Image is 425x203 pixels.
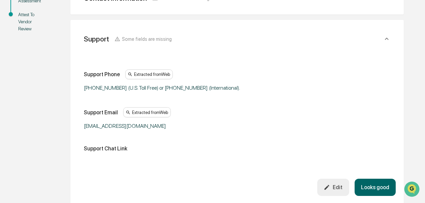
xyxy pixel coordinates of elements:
[4,82,46,94] a: 🖐️Preclearance
[47,114,81,119] a: Powered byPylon
[84,85,252,91] div: [PHONE_NUMBER] (U.S. Toll Free) or [PHONE_NUMBER] (International).
[317,179,349,196] button: Edit
[84,35,109,43] div: Support
[84,71,120,78] div: Support Phone
[84,109,118,116] div: Support Email
[7,85,12,91] div: 🖐️
[7,14,123,25] p: How can we help?
[355,179,396,196] button: Looks good
[23,51,110,58] div: Start new chat
[49,85,54,91] div: 🗄️
[56,85,84,91] span: Attestations
[122,36,172,42] span: Some fields are missing
[67,114,81,119] span: Pylon
[324,184,342,191] div: Edit
[84,123,252,129] div: [EMAIL_ADDRESS][DOMAIN_NAME]
[13,85,43,91] span: Preclearance
[23,58,85,63] div: We're available if you need us!
[123,107,171,117] div: Extracted from Web
[115,53,123,61] button: Start new chat
[7,51,19,63] img: 1746055101610-c473b297-6a78-478c-a979-82029cc54cd1
[7,98,12,104] div: 🔎
[403,181,422,199] iframe: Open customer support
[13,97,42,104] span: Data Lookup
[18,11,41,32] div: Attest To Vendor Review
[78,28,396,50] div: SupportSome fields are missing
[125,69,173,80] div: Extracted from Web
[4,95,45,107] a: 🔎Data Lookup
[84,145,127,152] div: Support Chat Link
[46,82,86,94] a: 🗄️Attestations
